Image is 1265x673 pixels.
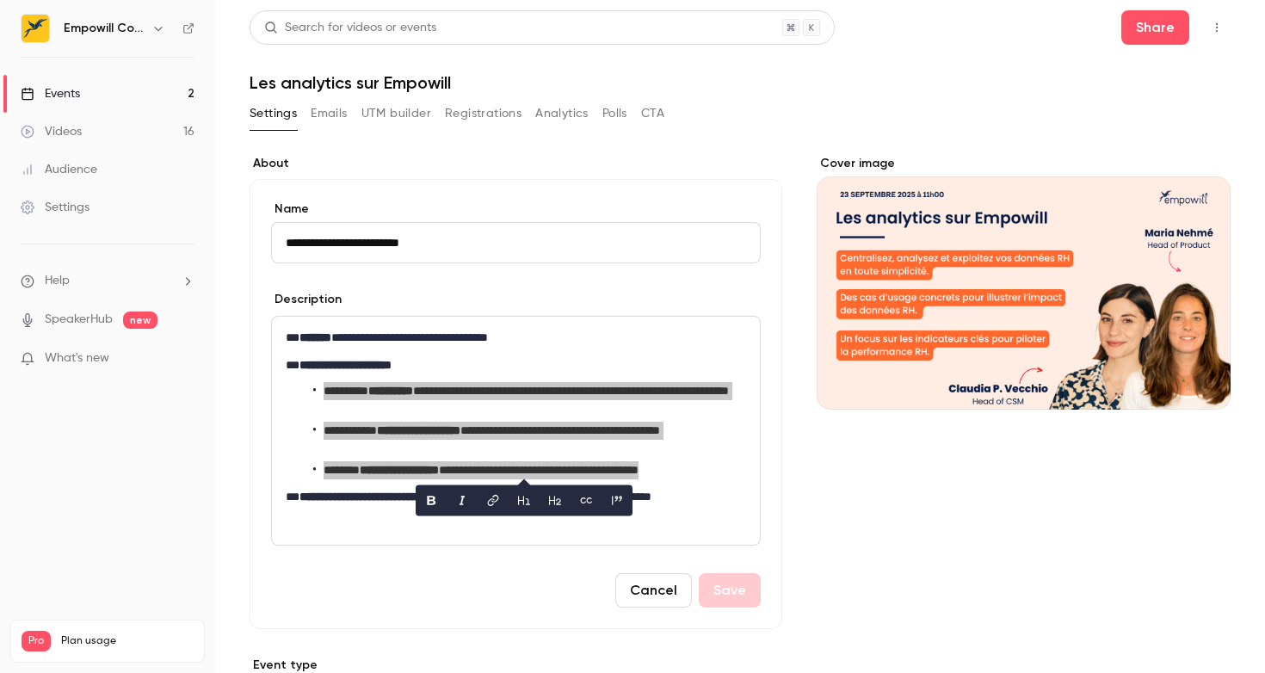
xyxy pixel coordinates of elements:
button: link [479,487,507,515]
button: blockquote [603,487,631,515]
div: Audience [21,161,97,178]
button: UTM builder [361,100,431,127]
label: Name [271,201,761,218]
h6: Empowill Community [64,20,145,37]
button: italic [448,487,476,515]
section: Cover image [817,155,1231,410]
label: About [250,155,782,172]
span: Plan usage [61,634,194,648]
iframe: Noticeable Trigger [174,351,194,367]
button: Registrations [445,100,521,127]
button: CTA [641,100,664,127]
span: Help [45,272,70,290]
button: Cancel [615,573,692,608]
span: What's new [45,349,109,367]
div: editor [272,317,760,545]
img: Empowill Community [22,15,49,42]
li: help-dropdown-opener [21,272,194,290]
label: Cover image [817,155,1231,172]
a: SpeakerHub [45,311,113,329]
button: Settings [250,100,297,127]
div: Events [21,85,80,102]
button: Emails [311,100,347,127]
button: bold [417,487,445,515]
div: Videos [21,123,82,140]
div: Settings [21,199,89,216]
span: new [123,312,157,329]
div: Search for videos or events [264,19,436,37]
label: Description [271,291,342,308]
button: Polls [602,100,627,127]
h1: Les analytics sur Empowill [250,72,1231,93]
span: Pro [22,631,51,651]
button: Analytics [535,100,589,127]
section: description [271,316,761,546]
button: Share [1121,10,1189,45]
